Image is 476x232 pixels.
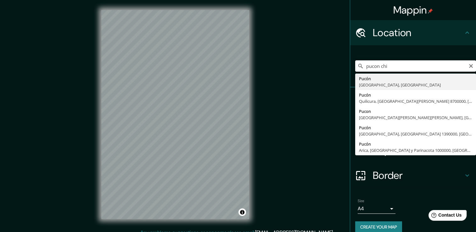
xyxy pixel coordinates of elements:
div: Location [350,20,476,45]
div: Pucón [359,92,472,98]
h4: Location [373,26,463,39]
canvas: Map [101,10,249,219]
div: A4 [358,204,395,214]
div: Border [350,163,476,188]
div: Layout [350,138,476,163]
div: Pucón [359,75,472,82]
iframe: Help widget launcher [420,207,469,225]
button: Clear [468,63,473,69]
button: Toggle attribution [238,208,246,216]
div: [GEOGRAPHIC_DATA][PERSON_NAME][PERSON_NAME], [GEOGRAPHIC_DATA] 4130000, [GEOGRAPHIC_DATA] [359,114,472,121]
div: Arica, [GEOGRAPHIC_DATA] y Parinacota 1000000, [GEOGRAPHIC_DATA] [359,147,472,153]
div: [GEOGRAPHIC_DATA], [GEOGRAPHIC_DATA] [359,82,472,88]
div: Pucón [359,124,472,131]
div: Pucón [359,141,472,147]
div: Pucon [359,108,472,114]
div: Pins [350,87,476,113]
div: [GEOGRAPHIC_DATA], [GEOGRAPHIC_DATA] 1390000, [GEOGRAPHIC_DATA] [359,131,472,137]
input: Pick your city or area [355,60,476,72]
div: Quilicura, [GEOGRAPHIC_DATA][PERSON_NAME] 8700000, [GEOGRAPHIC_DATA] [359,98,472,104]
h4: Border [373,169,463,182]
div: Style [350,113,476,138]
h4: Mappin [393,4,433,16]
img: pin-icon.png [428,8,433,14]
h4: Layout [373,144,463,157]
label: Size [358,198,364,204]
